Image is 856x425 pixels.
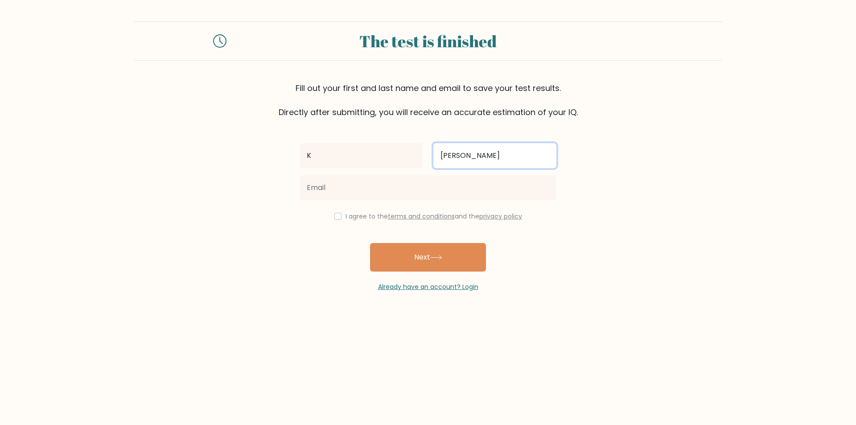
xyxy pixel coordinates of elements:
[300,175,556,200] input: Email
[388,212,455,221] a: terms and conditions
[346,212,522,221] label: I agree to the and the
[370,243,486,272] button: Next
[134,82,722,118] div: Fill out your first and last name and email to save your test results. Directly after submitting,...
[237,29,619,53] div: The test is finished
[378,282,478,291] a: Already have an account? Login
[300,143,423,168] input: First name
[479,212,522,221] a: privacy policy
[433,143,556,168] input: Last name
